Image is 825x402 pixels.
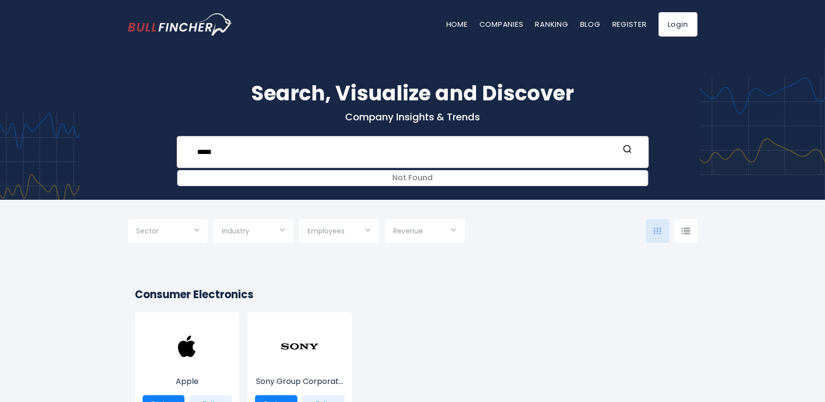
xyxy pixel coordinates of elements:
[167,327,206,366] img: AAPL.png
[659,12,697,37] a: Login
[654,228,661,234] img: icon-comp-grid.svg
[135,287,690,303] h2: Consumer Electronics
[222,227,250,235] span: Industry
[222,223,285,241] input: Selection
[255,376,345,387] p: Sony Group Corporation
[137,223,199,241] input: Selection
[255,345,345,387] a: Sony Group Corporat...
[308,227,345,235] span: Employees
[143,376,232,387] p: Apple
[128,111,697,123] p: Company Insights & Trends
[681,228,690,234] img: icon-comp-list-view.svg
[143,345,232,387] a: Apple
[612,19,647,29] a: Register
[178,171,648,186] div: Not Found
[535,19,568,29] a: Ranking
[128,13,233,36] img: bullfincher logo
[280,327,319,366] img: SONY.png
[621,144,634,157] button: Search
[446,19,468,29] a: Home
[128,78,697,109] h1: Search, Visualize and Discover
[394,223,456,241] input: Selection
[308,223,370,241] input: Selection
[394,227,423,235] span: Revenue
[479,19,524,29] a: Companies
[128,13,233,36] a: Go to homepage
[137,227,159,235] span: Sector
[580,19,601,29] a: Blog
